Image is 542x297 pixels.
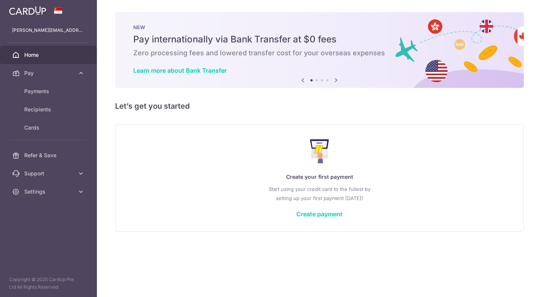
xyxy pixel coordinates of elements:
img: Make Payment [310,139,329,163]
span: Cards [24,124,74,131]
h5: Pay internationally via Bank Transfer at $0 fees [133,33,506,45]
img: CardUp [9,6,46,15]
a: Learn more about Bank Transfer [133,67,227,74]
p: Create your first payment [131,172,508,181]
span: Home [24,51,74,59]
h6: Zero processing fees and lowered transfer cost for your overseas expenses [133,48,506,58]
p: Start using your credit card to the fullest by setting up your first payment [DATE]! [131,184,508,203]
a: Create payment [296,210,343,218]
p: [PERSON_NAME][EMAIL_ADDRESS][DOMAIN_NAME] [12,27,85,34]
span: Recipients [24,106,74,113]
span: Refer & Save [24,152,74,159]
span: Payments [24,88,74,95]
h5: Let’s get you started [115,100,524,112]
span: Support [24,170,74,177]
p: NEW [133,24,506,30]
span: Pay [24,69,74,77]
img: Bank transfer banner [115,12,524,88]
span: Settings [24,188,74,195]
